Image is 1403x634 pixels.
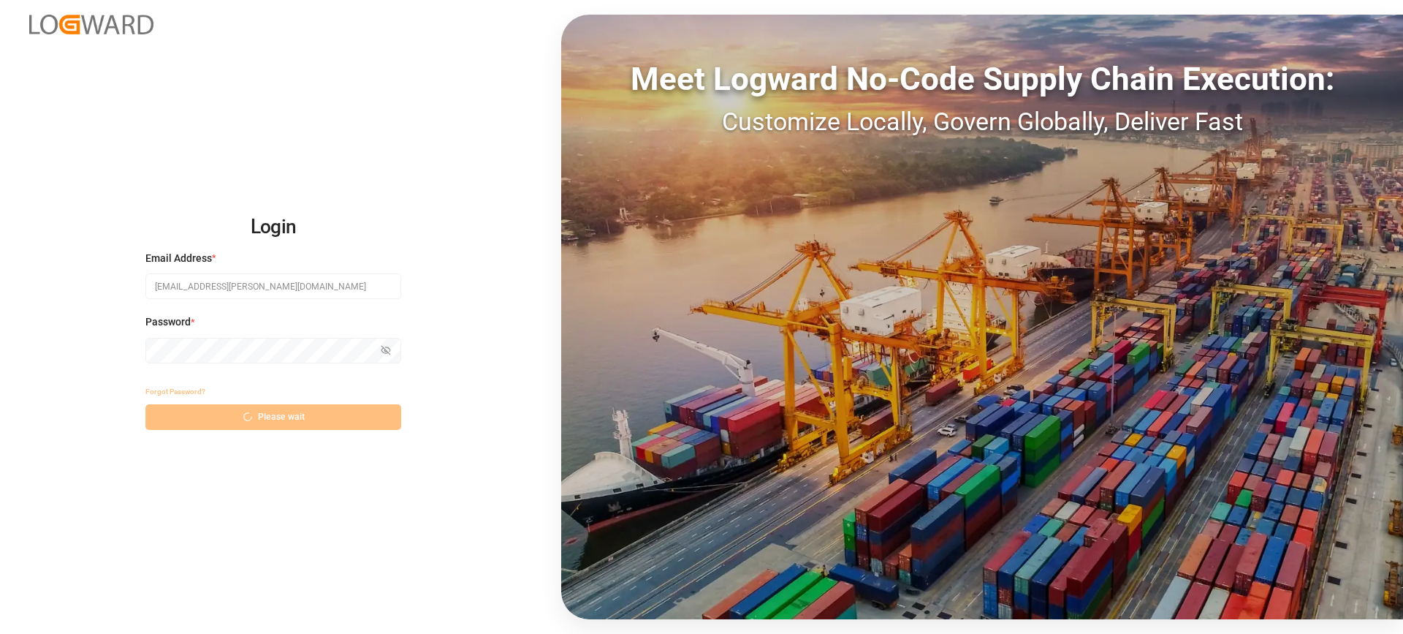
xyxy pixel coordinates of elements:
span: Password [145,314,191,330]
img: Logward_new_orange.png [29,15,153,34]
span: Email Address [145,251,212,266]
div: Meet Logward No-Code Supply Chain Execution: [561,55,1403,103]
div: Customize Locally, Govern Globally, Deliver Fast [561,103,1403,140]
h2: Login [145,204,401,251]
input: Enter your email [145,273,401,299]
